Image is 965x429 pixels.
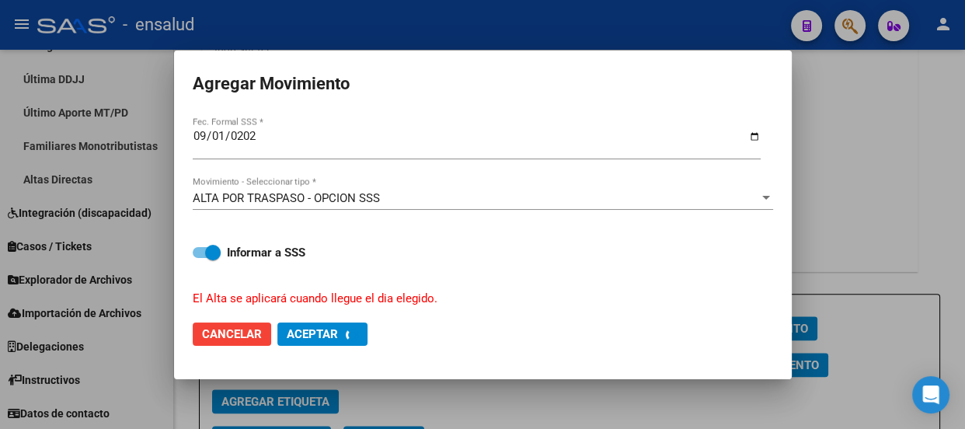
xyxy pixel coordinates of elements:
[193,323,271,346] button: Cancelar
[193,191,380,205] span: ALTA POR TRASPASO - OPCION SSS
[287,327,338,341] span: Aceptar
[193,290,754,308] p: El Alta se aplicará cuando llegue el dia elegido.
[912,376,949,413] div: Open Intercom Messenger
[202,327,262,341] span: Cancelar
[193,69,773,99] h2: Agregar Movimiento
[227,246,305,260] strong: Informar a SSS
[277,323,368,346] button: Aceptar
